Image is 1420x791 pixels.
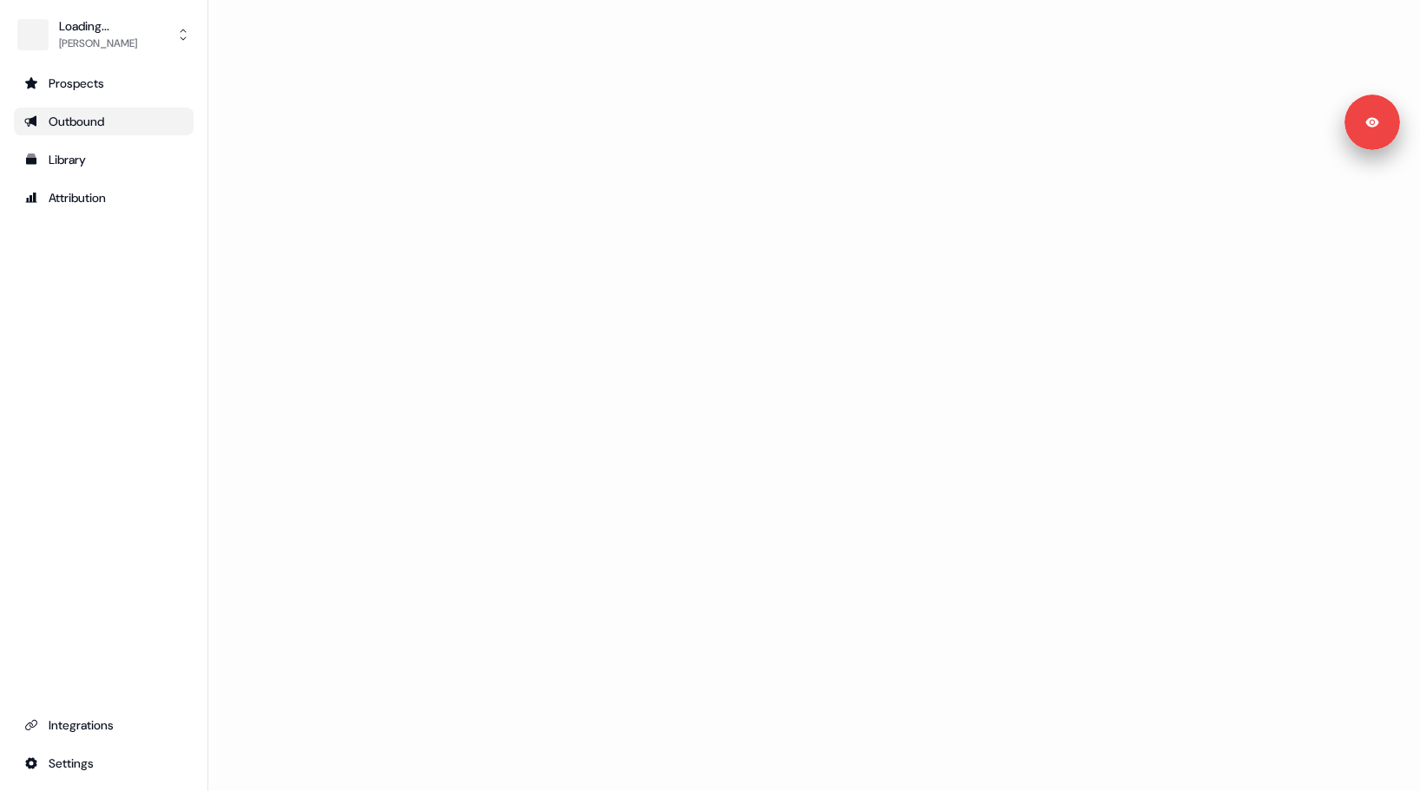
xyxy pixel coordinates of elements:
button: Loading...[PERSON_NAME] [14,14,194,56]
a: Go to prospects [14,69,194,97]
div: Outbound [24,113,183,130]
div: [PERSON_NAME] [59,35,137,52]
div: Prospects [24,75,183,92]
a: Go to attribution [14,184,194,212]
div: Integrations [24,716,183,734]
a: Go to integrations [14,749,194,777]
div: Loading... [59,17,137,35]
a: Go to templates [14,146,194,173]
div: Settings [24,755,183,772]
a: Go to outbound experience [14,108,194,135]
div: Attribution [24,189,183,206]
a: Go to integrations [14,711,194,739]
div: Library [24,151,183,168]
